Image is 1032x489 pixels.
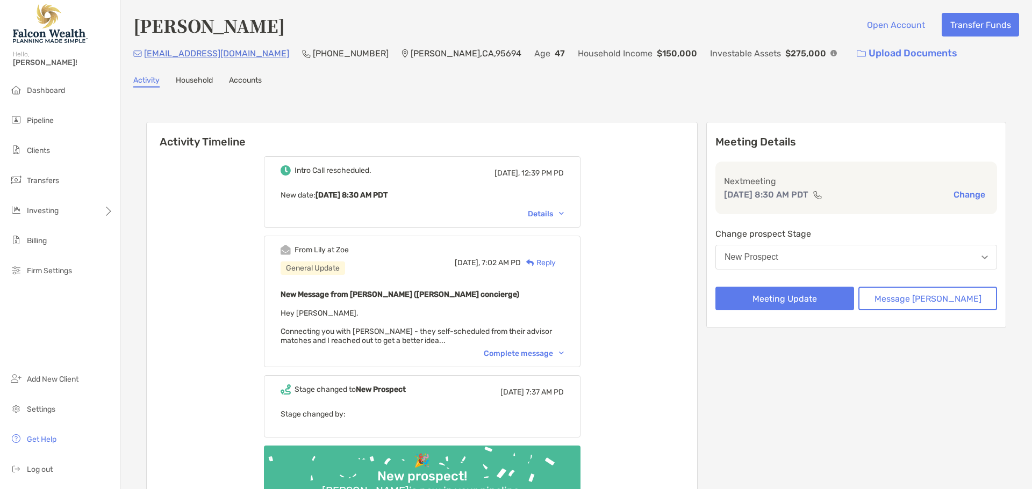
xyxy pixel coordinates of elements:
[281,384,291,395] img: Event icon
[27,405,55,414] span: Settings
[484,349,564,358] div: Complete message
[725,252,778,262] div: New Prospect
[657,47,697,60] p: $150,000
[302,49,311,58] img: Phone Icon
[410,453,434,469] div: 🎉
[10,462,23,475] img: logout icon
[858,287,997,310] button: Message [PERSON_NAME]
[559,212,564,215] img: Chevron icon
[813,191,822,199] img: communication type
[785,47,826,60] p: $275,000
[10,203,23,216] img: investing icon
[850,42,964,65] a: Upload Documents
[313,47,389,60] p: [PHONE_NUMBER]
[133,76,160,87] a: Activity
[27,435,56,444] span: Get Help
[10,264,23,276] img: firm-settings icon
[27,86,65,95] span: Dashboard
[229,76,262,87] a: Accounts
[27,236,47,245] span: Billing
[724,174,988,188] p: Next meeting
[27,375,78,384] span: Add New Client
[281,165,291,176] img: Event icon
[27,465,53,474] span: Log out
[13,4,88,43] img: Falcon Wealth Planning Logo
[10,233,23,246] img: billing icon
[295,385,406,394] div: Stage changed to
[526,259,534,266] img: Reply icon
[27,146,50,155] span: Clients
[981,256,988,259] img: Open dropdown arrow
[521,257,556,268] div: Reply
[356,385,406,394] b: New Prospect
[10,432,23,445] img: get-help icon
[494,169,520,178] span: [DATE],
[715,227,997,240] p: Change prospect Stage
[710,47,781,60] p: Investable Assets
[724,188,808,201] p: [DATE] 8:30 AM PDT
[526,388,564,397] span: 7:37 AM PD
[10,402,23,415] img: settings icon
[144,47,289,60] p: [EMAIL_ADDRESS][DOMAIN_NAME]
[295,166,371,175] div: Intro Call rescheduled.
[133,50,142,57] img: Email Icon
[555,47,565,60] p: 47
[857,50,866,57] img: button icon
[147,122,697,148] h6: Activity Timeline
[316,191,388,200] b: [DATE] 8:30 AM PDT
[281,245,291,255] img: Event icon
[715,287,854,310] button: Meeting Update
[10,83,23,96] img: dashboard icon
[942,13,1019,37] button: Transfer Funds
[559,352,564,355] img: Chevron icon
[950,189,988,200] button: Change
[578,47,653,60] p: Household Income
[27,176,59,185] span: Transfers
[281,261,345,275] div: General Update
[10,173,23,186] img: transfers icon
[281,407,564,421] p: Stage changed by:
[281,290,519,299] b: New Message from [PERSON_NAME] ([PERSON_NAME] concierge)
[295,245,349,254] div: From Lily at Zoe
[411,47,521,60] p: [PERSON_NAME] , CA , 95694
[373,469,471,484] div: New prospect!
[830,50,837,56] img: Info Icon
[858,13,933,37] button: Open Account
[27,206,59,215] span: Investing
[281,188,564,202] p: New date :
[27,116,54,125] span: Pipeline
[521,169,564,178] span: 12:39 PM PD
[27,266,72,275] span: Firm Settings
[10,143,23,156] img: clients icon
[455,258,480,267] span: [DATE],
[281,309,552,345] span: Hey [PERSON_NAME], Connecting you with [PERSON_NAME] - they self-scheduled from their advisor mat...
[133,13,285,38] h4: [PERSON_NAME]
[715,245,997,269] button: New Prospect
[534,47,550,60] p: Age
[500,388,524,397] span: [DATE]
[528,209,564,218] div: Details
[482,258,521,267] span: 7:02 AM PD
[10,372,23,385] img: add_new_client icon
[10,113,23,126] img: pipeline icon
[176,76,213,87] a: Household
[715,135,997,149] p: Meeting Details
[13,58,113,67] span: [PERSON_NAME]!
[402,49,408,58] img: Location Icon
